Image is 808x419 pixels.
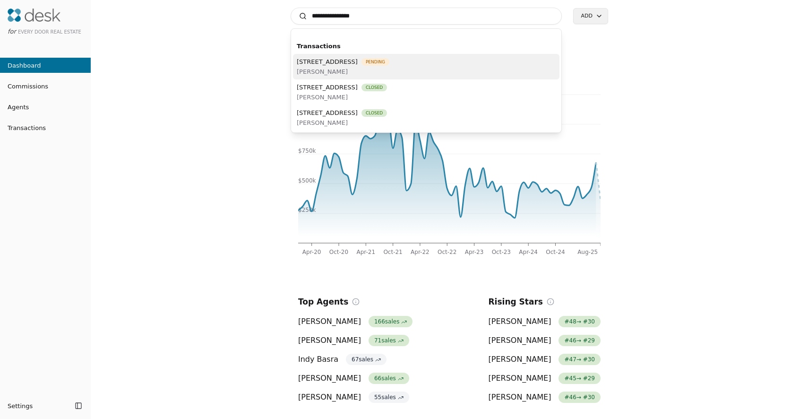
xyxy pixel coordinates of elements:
span: Closed [361,84,387,91]
h2: Top Agents [298,295,348,308]
tspan: $750k [298,148,316,154]
span: Every Door Real Estate [18,29,81,35]
span: Pending [361,58,389,66]
span: [PERSON_NAME] [489,392,551,403]
tspan: Oct-20 [329,249,348,255]
span: [PERSON_NAME] [297,118,387,128]
button: Add [573,8,608,24]
img: Desk [8,9,60,22]
span: [PERSON_NAME] [489,354,551,365]
h2: Rising Stars [489,295,543,308]
span: Indy Basra [298,354,338,365]
tspan: Aug-25 [577,249,598,255]
tspan: Apr-21 [356,249,375,255]
span: for [8,28,16,35]
tspan: Oct-22 [438,249,456,255]
span: [PERSON_NAME] [489,373,551,384]
span: Closed [361,109,387,117]
div: Suggestions [291,36,561,132]
span: 55 sales [369,392,409,403]
tspan: Apr-20 [302,249,321,255]
span: [PERSON_NAME] [489,335,551,346]
span: # 46 → # 29 [559,335,601,346]
tspan: Oct-23 [492,249,511,255]
span: [PERSON_NAME] [298,316,361,327]
span: 66 sales [369,373,409,384]
span: [STREET_ADDRESS] [297,57,358,67]
span: [PERSON_NAME] [298,373,361,384]
span: # 46 → # 30 [559,392,601,403]
button: Settings [4,398,72,413]
span: [STREET_ADDRESS] [297,82,358,92]
span: # 45 → # 29 [559,373,601,384]
span: # 48 → # 30 [559,316,601,327]
span: [PERSON_NAME] [297,92,387,102]
tspan: Apr-23 [465,249,484,255]
span: [PERSON_NAME] [297,67,389,77]
tspan: $500k [298,177,316,184]
span: 67 sales [346,354,387,365]
span: # 47 → # 30 [559,354,601,365]
span: Settings [8,401,33,411]
tspan: Apr-22 [411,249,430,255]
tspan: Apr-24 [519,249,538,255]
tspan: Oct-24 [546,249,565,255]
span: [PERSON_NAME] [298,392,361,403]
tspan: Oct-21 [383,249,402,255]
span: [PERSON_NAME] [298,335,361,346]
tspan: $250k [298,207,316,213]
div: Transactions [293,38,559,54]
span: [STREET_ADDRESS] [297,108,358,118]
span: 166 sales [369,316,413,327]
span: [PERSON_NAME] [489,316,551,327]
span: 71 sales [369,335,409,346]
